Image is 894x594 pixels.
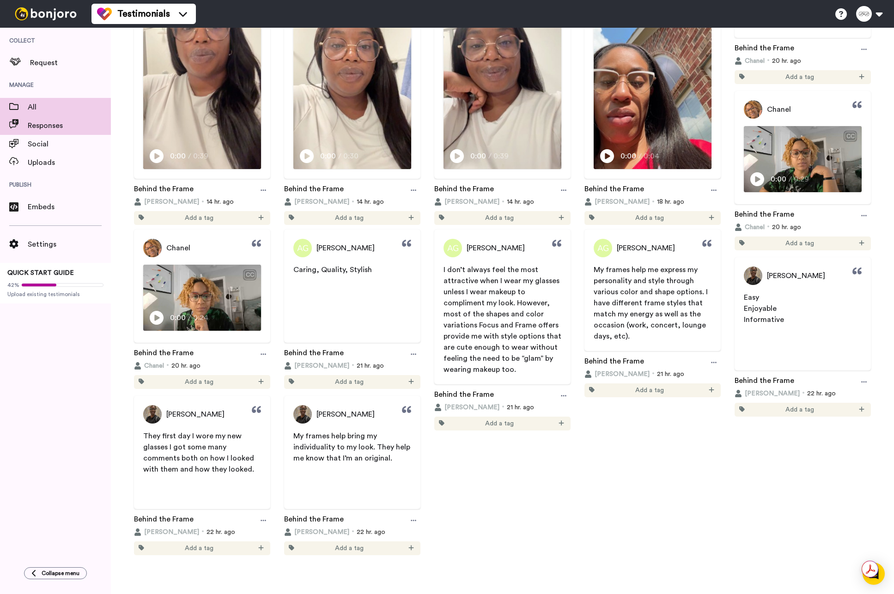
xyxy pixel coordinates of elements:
span: [PERSON_NAME] [617,242,675,254]
a: Behind the Frame [735,375,794,389]
span: 0:04 [644,151,660,162]
a: Behind the Frame [584,356,644,370]
span: 0:00 [320,151,336,162]
button: Chanel [735,223,765,232]
span: [PERSON_NAME] [144,527,199,537]
span: [PERSON_NAME] [316,409,375,420]
div: 14 hr. ago [284,197,420,206]
span: My frames help me express my personality and style through various color and shape options. I hav... [594,266,710,340]
span: Add a tag [185,213,213,223]
span: I don’t always feel the most attractive when I wear my glasses unless I wear makeup to compliment... [444,266,563,373]
span: 42% [7,281,19,289]
span: Add a tag [485,213,514,223]
a: Behind the Frame [284,347,344,361]
span: 0:39 [493,151,510,162]
div: 20 hr. ago [735,56,871,66]
span: Request [30,57,111,68]
span: 0:00 [170,151,186,162]
span: Upload existing testimonials [7,291,103,298]
div: CC [845,132,856,141]
span: Add a tag [785,239,814,248]
span: Social [28,139,111,150]
span: Easy [744,294,759,301]
div: 20 hr. ago [735,223,871,232]
div: 14 hr. ago [134,197,270,206]
span: Chanel [767,104,791,115]
a: Behind the Frame [735,42,794,56]
span: / [188,151,191,162]
a: Behind the Frame [134,183,194,197]
span: [PERSON_NAME] [467,242,525,254]
span: Enjoyable [744,305,777,312]
span: Chanel [745,223,765,232]
span: / [639,151,642,162]
span: Add a tag [785,73,814,82]
span: Add a tag [785,405,814,414]
img: Profile Picture [143,405,162,424]
img: tm-color.svg [97,6,112,21]
span: [PERSON_NAME] [144,197,199,206]
span: Collapse menu [42,570,79,577]
button: [PERSON_NAME] [134,197,199,206]
span: / [488,151,492,162]
span: 0:00 [771,174,787,185]
span: Add a tag [335,377,364,387]
span: [PERSON_NAME] [166,409,225,420]
img: Profile Picture [744,267,762,285]
a: Behind the Frame [584,183,644,197]
button: [PERSON_NAME] [584,370,650,379]
img: Profile Picture [444,239,462,257]
div: 22 hr. ago [134,527,270,537]
div: 14 hr. ago [434,197,571,206]
button: Chanel [735,56,765,66]
span: Add a tag [335,544,364,553]
span: Add a tag [635,213,664,223]
span: 0:00 [170,312,186,323]
div: CC [244,270,255,279]
span: / [789,174,792,185]
a: Behind the Frame [134,514,194,527]
span: Chanel [745,56,765,66]
img: Profile Picture [744,100,762,119]
img: Profile Picture [293,239,312,257]
span: Add a tag [335,213,364,223]
button: [PERSON_NAME] [284,527,349,537]
span: / [338,151,341,162]
span: [PERSON_NAME] [444,403,499,412]
button: Chanel [134,361,164,370]
span: 0:00 [620,151,637,162]
span: 0:39 [193,151,209,162]
button: [PERSON_NAME] [134,527,199,537]
span: [PERSON_NAME] [294,527,349,537]
span: [PERSON_NAME] [595,197,650,206]
span: [PERSON_NAME] [444,197,499,206]
div: 22 hr. ago [284,527,420,537]
span: QUICK START GUIDE [7,270,74,276]
span: Informative [744,316,784,323]
button: [PERSON_NAME] [434,403,499,412]
button: [PERSON_NAME] [284,197,349,206]
span: 0:24 [193,312,209,323]
button: [PERSON_NAME] [735,389,800,398]
span: / [188,312,191,323]
img: Profile Picture [594,239,612,257]
span: Add a tag [185,544,213,553]
button: [PERSON_NAME] [434,197,499,206]
a: Behind the Frame [284,183,344,197]
button: [PERSON_NAME] [584,197,650,206]
span: [PERSON_NAME] [767,270,825,281]
span: Uploads [28,157,111,168]
span: They first day I wore my new glasses I got some many comments both on how I looked with them and ... [143,432,256,473]
img: bj-logo-header-white.svg [11,7,80,20]
a: Behind the Frame [735,209,794,223]
a: Behind the Frame [284,514,344,527]
img: Video Thumbnail [744,126,862,192]
span: All [28,102,111,113]
span: Chanel [144,361,164,370]
button: Collapse menu [24,567,87,579]
span: [PERSON_NAME] [316,242,375,254]
div: 21 hr. ago [584,370,721,379]
div: 22 hr. ago [735,389,871,398]
span: Embeds [28,201,111,212]
span: Settings [28,239,111,250]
